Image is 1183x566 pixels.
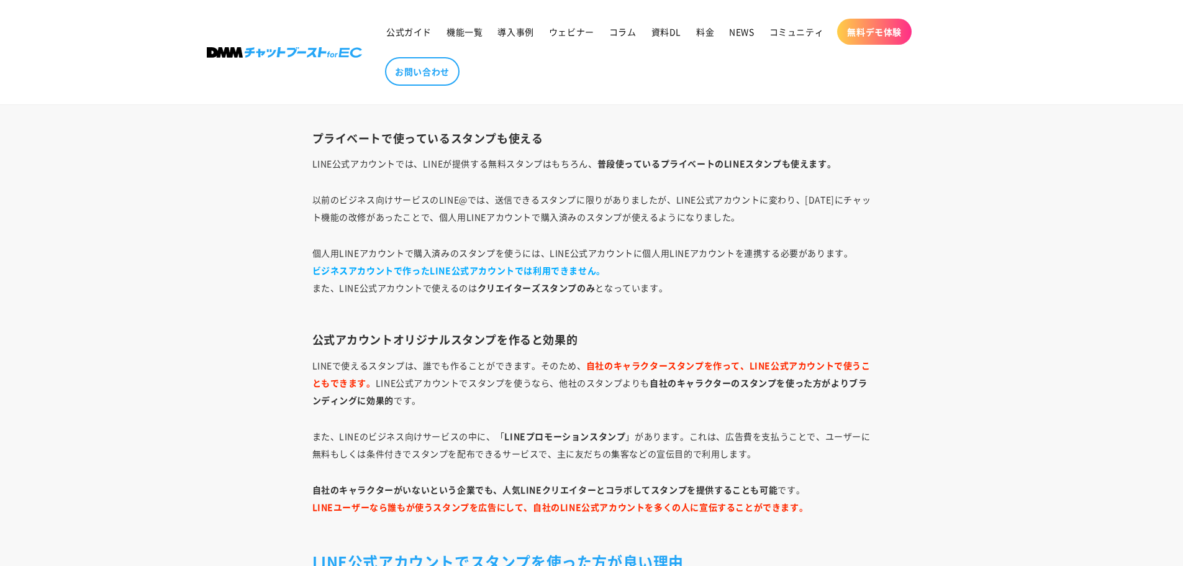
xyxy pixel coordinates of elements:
[847,26,902,37] span: 無料デモ体験
[439,19,490,45] a: 機能一覧
[609,26,637,37] span: コラム
[312,427,871,462] p: また、LINEのビジネス向けサービスの中に、「 」があります。これは、広告費を支払うことで、ユーザーに無料もしくは条件付きでスタンプを配布できるサービスで、主に友だちの集客などの宣伝目的で利用します。
[312,244,871,314] p: 個人用LINEアカウントで購入済みのスタンプを使うには、LINE公式アカウントに個人用LINEアカウントを連携する必要があります。 また、LINE公式アカウントで使えるのは となっています。
[542,19,602,45] a: ウェビナー
[602,19,644,45] a: コラム
[312,483,778,496] strong: 自社のキャラクターがいないという企業でも、人気LINEクリエイターとコラボしてスタンプを提供することも可能
[696,26,714,37] span: 料金
[504,430,625,442] strong: LINEプロモーションスタンプ
[312,357,871,409] p: LINEで使えるスタンプは、誰でも作ることができます。そのため、 LINE公式アカウントでスタンプを使うなら、他社のスタンプよりも です。
[722,19,761,45] a: NEWS
[762,19,832,45] a: コミュニティ
[312,481,871,533] p: です。
[312,264,605,276] strong: ビジネスアカウントで作ったLINE公式アカウントでは利用できません。
[312,155,871,172] p: LINE公式アカウントでは、LINEが提供する無料スタンプはもちろん、
[312,377,868,406] strong: 自社のキャラクターのスタンプを使った方がよりブランディングに効果的
[312,332,871,347] h3: 公式アカウントオリジナルスタンプを作ると効果的
[651,26,681,37] span: 資料DL
[379,19,439,45] a: 公式ガイド
[689,19,722,45] a: 料金
[446,26,483,37] span: 機能一覧
[837,19,912,45] a: 無料デモ体験
[769,26,824,37] span: コミュニティ
[312,131,871,145] h3: プライベートで使っているスタンプも使える
[395,66,450,77] span: お問い合わせ
[497,26,533,37] span: 導入事例
[312,359,871,389] strong: 自社のキャラクタースタンプを作って、LINE公式アカウントで使うこともできます。
[478,281,596,294] strong: クリエイターズスタンプのみ
[597,157,836,170] strong: 普段使っているプライベートのLINEスタンプも使えます。
[729,26,754,37] span: NEWS
[549,26,594,37] span: ウェビナー
[644,19,689,45] a: 資料DL
[312,501,809,513] strong: LINEユーザーなら誰もが使うスタンプを広告にして、自社のLINE公式アカウントを多くの人に宣伝することができます。
[490,19,541,45] a: 導入事例
[207,47,362,58] img: 株式会社DMM Boost
[386,26,432,37] span: 公式ガイド
[312,191,871,226] p: 以前のビジネス向けサービスのLINE@では、送信できるスタンプに限りがありましたが、LINE公式アカウントに変わり、[DATE]にチャット機能の改修があったことで、個人用LINEアカウントで購入...
[385,57,460,86] a: お問い合わせ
